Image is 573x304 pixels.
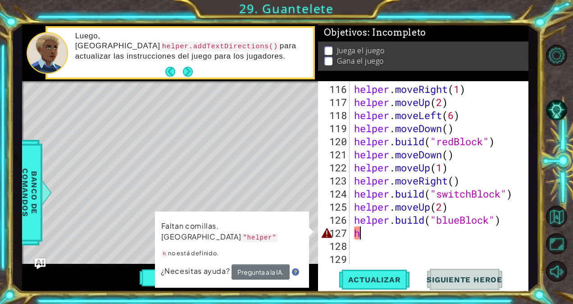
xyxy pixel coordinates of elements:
[337,46,385,55] p: Juega el juego
[320,253,350,266] div: 129
[160,41,280,51] code: helper.addTextDirections()
[320,161,350,174] div: 122
[320,148,350,161] div: 121
[418,269,511,290] button: Siguiente Heroe
[546,233,567,254] button: Maximizar Navegador
[161,248,303,259] p: no está definido.
[339,275,410,284] span: Actualizar
[320,109,350,122] div: 118
[320,122,350,135] div: 119
[320,226,350,240] div: 127
[547,203,573,230] a: Volver al Mapa
[161,266,232,276] span: ¿Necesitas ayuda?
[161,221,303,243] p: Faltan comillas. [GEOGRAPHIC_DATA]
[35,258,45,269] button: Ask AI
[232,264,290,280] button: Pregunta a la IA.
[320,187,350,200] div: 124
[292,268,299,276] img: Hint
[183,67,193,77] button: Next
[320,174,350,187] div: 123
[140,269,200,286] button: Jugar
[161,250,168,258] code: h
[320,135,350,148] div: 120
[320,96,350,109] div: 117
[75,31,307,61] p: Luego, [GEOGRAPHIC_DATA] para actualizar las instrucciones del juego para los jugadores.
[418,275,511,284] span: Siguiente Heroe
[339,269,410,290] button: Actualizar
[546,206,567,227] button: Volver al Mapa
[241,233,278,242] code: "helper"
[165,67,183,77] button: Back
[324,27,427,38] span: Objetivos
[320,240,350,253] div: 128
[546,45,567,66] button: Opciones del Nivel
[320,200,350,213] div: 125
[368,27,426,38] span: : Incompleto
[320,83,350,96] div: 116
[18,146,41,239] span: Banco de comandos
[337,56,384,66] p: Gana el juego
[546,99,567,120] button: Pista AI
[320,213,350,226] div: 126
[546,261,567,282] button: Silencio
